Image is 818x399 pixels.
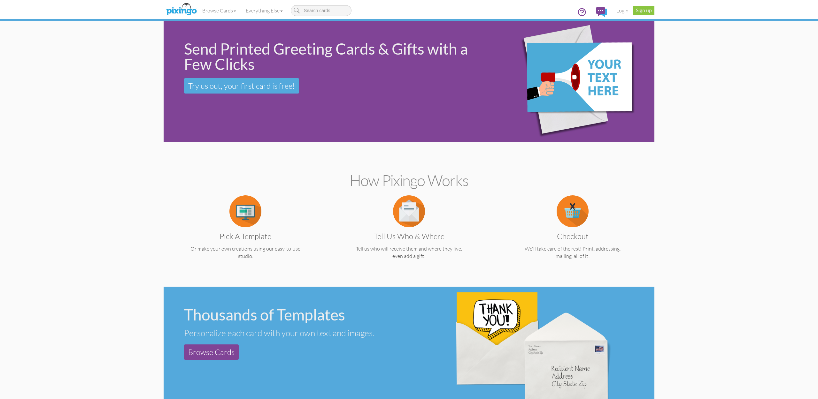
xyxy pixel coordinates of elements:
[291,5,351,16] input: Search cards
[181,232,310,240] h3: Pick a Template
[344,232,474,240] h3: Tell us Who & Where
[184,78,299,94] a: Try us out, your first card is free!
[633,6,654,15] a: Sign up
[165,2,198,18] img: pixingo logo
[503,245,642,260] p: We'll take care of the rest! Print, addressing, mailing, all of it!
[340,207,478,260] a: Tell us Who & Where Tell us who will receive them and where they live, even add a gift!
[596,7,607,17] img: comments.svg
[508,232,637,240] h3: Checkout
[184,41,486,72] div: Send Printed Greeting Cards & Gifts with a Few Clicks
[175,172,643,189] h2: How Pixingo works
[557,195,589,227] img: item.alt
[184,307,404,322] div: Thousands of Templates
[393,195,425,227] img: item.alt
[340,245,478,260] p: Tell us who will receive them and where they live, even add a gift!
[176,245,315,260] p: Or make your own creations using our easy-to-use studio.
[503,207,642,260] a: Checkout We'll take care of the rest! Print, addressing, mailing, all of it!
[176,207,315,260] a: Pick a Template Or make your own creations using our easy-to-use studio.
[184,344,239,360] a: Browse Cards
[612,3,633,19] a: Login
[496,12,650,151] img: eb544e90-0942-4412-bfe0-c610d3f4da7c.png
[197,3,241,19] a: Browse Cards
[229,195,261,227] img: item.alt
[184,327,404,338] div: Personalize each card with your own text and images.
[188,81,295,91] span: Try us out, your first card is free!
[241,3,288,19] a: Everything Else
